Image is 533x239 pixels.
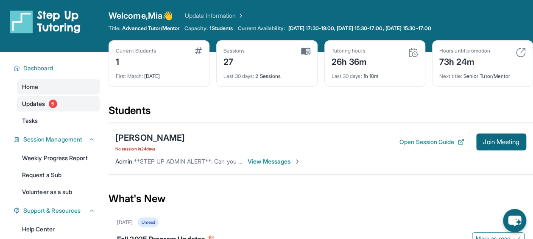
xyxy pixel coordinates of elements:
[223,47,245,54] div: Sessions
[408,47,418,58] img: card
[23,206,81,215] span: Support & Resources
[20,206,95,215] button: Support & Resources
[109,10,173,22] span: Welcome, Mia 👋
[332,73,362,79] span: Last 30 days :
[17,96,100,111] a: Updates5
[22,117,38,125] span: Tasks
[209,25,233,32] span: 1 Students
[17,150,100,166] a: Weekly Progress Report
[116,73,143,79] span: First Match :
[223,68,310,80] div: 2 Sessions
[10,10,81,33] img: logo
[301,47,310,55] img: card
[116,47,156,54] div: Current Students
[332,47,367,54] div: Tutoring hours
[294,158,301,165] img: Chevron-Right
[439,73,462,79] span: Next title :
[439,47,490,54] div: Hours until promotion
[516,47,526,58] img: card
[22,100,45,108] span: Updates
[223,73,254,79] span: Last 30 days :
[22,83,38,91] span: Home
[17,184,100,200] a: Volunteer as a sub
[17,222,100,237] a: Help Center
[476,133,526,150] button: Join Meeting
[399,138,464,146] button: Open Session Guide
[109,25,120,32] span: Title:
[17,79,100,94] a: Home
[236,11,244,20] img: Chevron Right
[23,135,82,144] span: Session Management
[184,25,208,32] span: Capacity:
[116,54,156,68] div: 1
[122,25,179,32] span: Advanced Tutor/Mentor
[138,217,158,227] div: Unread
[117,219,133,226] div: [DATE]
[23,64,53,72] span: Dashboard
[20,64,95,72] button: Dashboard
[115,132,185,144] div: [PERSON_NAME]
[17,113,100,128] a: Tasks
[223,54,245,68] div: 27
[332,68,418,80] div: 1h 10m
[49,100,57,108] span: 5
[439,54,490,68] div: 73h 24m
[109,180,533,217] div: What's New
[248,157,301,166] span: View Messages
[115,145,185,152] span: No session in 24 days
[17,167,100,183] a: Request a Sub
[439,68,526,80] div: Senior Tutor/Mentor
[185,11,244,20] a: Update Information
[503,209,526,232] button: chat-button
[195,47,202,54] img: card
[20,135,95,144] button: Session Management
[287,25,433,32] a: [DATE] 17:30-19:00, [DATE] 15:30-17:00, [DATE] 15:30-17:00
[109,104,533,122] div: Students
[483,139,519,145] span: Join Meeting
[332,54,367,68] div: 26h 36m
[115,158,134,165] span: Admin :
[116,68,202,80] div: [DATE]
[238,25,285,32] span: Current Availability:
[288,25,431,32] span: [DATE] 17:30-19:00, [DATE] 15:30-17:00, [DATE] 15:30-17:00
